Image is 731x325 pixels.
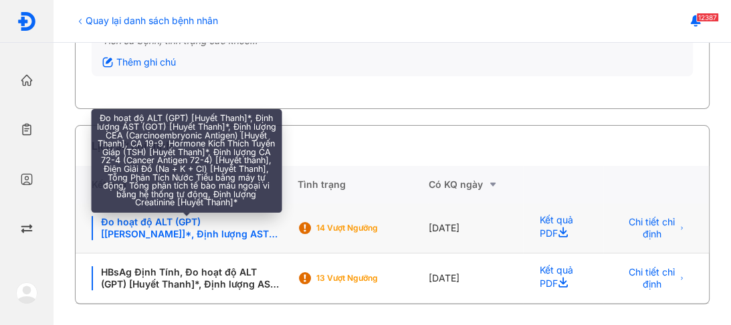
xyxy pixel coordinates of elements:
[92,138,173,154] div: Lịch sử chỉ định
[428,203,523,253] div: [DATE]
[627,216,676,240] span: Chi tiết chỉ định
[619,267,693,289] button: Chi tiết chỉ định
[428,253,523,304] div: [DATE]
[316,273,423,284] div: 13 Vượt ngưỡng
[523,253,603,304] div: Kết quả PDF
[16,282,37,304] img: logo
[17,11,37,31] img: logo
[102,56,176,68] div: Thêm ghi chú
[92,216,281,240] div: Đo hoạt độ ALT (GPT) [[PERSON_NAME]]*, Định lượng AST (GOT) [[PERSON_NAME]]*, Định lượng CEA (Car...
[619,217,693,239] button: Chi tiết chỉ định
[76,166,297,203] div: Kết quả
[75,13,218,27] div: Quay lại danh sách bệnh nhân
[297,166,428,203] div: Tình trạng
[627,266,676,290] span: Chi tiết chỉ định
[523,203,603,253] div: Kết quả PDF
[92,266,281,290] div: HBsAg Định Tính, Đo hoạt độ ALT (GPT) [Huyết Thanh]*, Định lượng AST (GOT) [Huyết Thanh]*, Định l...
[428,177,523,193] div: Có KQ ngày
[696,13,719,22] span: 12387
[316,223,423,233] div: 14 Vượt ngưỡng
